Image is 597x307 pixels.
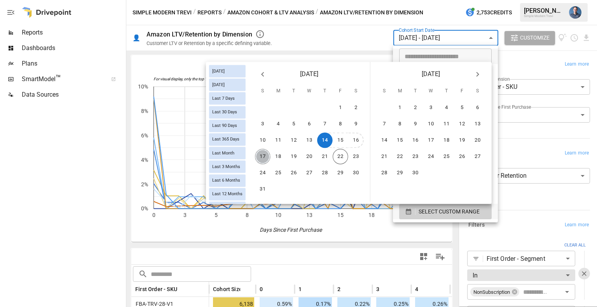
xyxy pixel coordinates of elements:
[209,65,246,77] div: [DATE]
[333,116,348,132] button: 8
[286,116,302,132] button: 5
[377,165,392,181] button: 28
[271,116,286,132] button: 4
[255,149,271,165] button: 17
[287,83,301,99] span: Tuesday
[399,204,492,219] button: SELECT CUSTOM RANGE
[209,161,246,173] div: Last 3 Months
[318,83,332,99] span: Thursday
[317,165,333,181] button: 28
[470,116,485,132] button: 13
[408,165,423,181] button: 30
[209,137,243,142] span: Last 365 Days
[470,149,485,165] button: 27
[392,116,408,132] button: 8
[408,133,423,148] button: 16
[317,133,333,148] button: 14
[333,165,348,181] button: 29
[423,100,439,116] button: 3
[209,151,237,156] span: Last Month
[209,164,243,169] span: Last 3 Months
[470,100,485,116] button: 6
[439,133,454,148] button: 18
[286,149,302,165] button: 19
[302,149,317,165] button: 20
[393,83,407,99] span: Monday
[255,116,271,132] button: 3
[209,69,228,74] span: [DATE]
[255,66,271,82] button: Previous month
[302,133,317,148] button: 13
[377,133,392,148] button: 14
[317,116,333,132] button: 7
[286,165,302,181] button: 26
[271,165,286,181] button: 25
[470,133,485,148] button: 20
[209,79,246,91] div: [DATE]
[423,116,439,132] button: 10
[333,83,347,99] span: Friday
[209,188,246,200] div: Last 12 Months
[392,133,408,148] button: 15
[300,69,318,80] span: [DATE]
[377,149,392,165] button: 21
[302,165,317,181] button: 27
[286,133,302,148] button: 12
[422,69,440,80] span: [DATE]
[209,178,243,183] span: Last 6 Months
[271,149,286,165] button: 18
[439,116,454,132] button: 11
[209,192,246,197] span: Last 12 Months
[471,83,485,99] span: Saturday
[209,174,246,187] div: Last 6 Months
[408,116,423,132] button: 9
[423,133,439,148] button: 17
[419,207,480,217] span: SELECT CUSTOM RANGE
[408,149,423,165] button: 23
[454,133,470,148] button: 19
[377,83,391,99] span: Sunday
[424,83,438,99] span: Wednesday
[408,83,422,99] span: Tuesday
[317,149,333,165] button: 21
[392,149,408,165] button: 22
[454,100,470,116] button: 5
[271,83,285,99] span: Monday
[333,149,348,165] button: 22
[408,100,423,116] button: 2
[271,133,286,148] button: 11
[255,182,271,197] button: 31
[440,83,454,99] span: Thursday
[392,100,408,116] button: 1
[333,100,348,116] button: 1
[255,133,271,148] button: 10
[209,120,246,132] div: Last 90 Days
[454,116,470,132] button: 12
[348,149,364,165] button: 23
[302,83,316,99] span: Wednesday
[455,83,469,99] span: Friday
[348,100,364,116] button: 2
[209,133,246,146] div: Last 365 Days
[209,92,246,105] div: Last 7 Days
[209,123,240,128] span: Last 90 Days
[333,133,348,148] button: 15
[348,133,364,148] button: 16
[470,66,485,82] button: Next month
[348,165,364,181] button: 30
[392,165,408,181] button: 29
[454,149,470,165] button: 26
[209,96,238,101] span: Last 7 Days
[439,100,454,116] button: 4
[255,165,271,181] button: 24
[209,106,246,118] div: Last 30 Days
[348,116,364,132] button: 9
[302,116,317,132] button: 6
[209,201,246,214] div: Last Year
[439,149,454,165] button: 25
[256,83,270,99] span: Sunday
[209,109,240,114] span: Last 30 Days
[209,147,246,160] div: Last Month
[423,149,439,165] button: 24
[209,82,228,87] span: [DATE]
